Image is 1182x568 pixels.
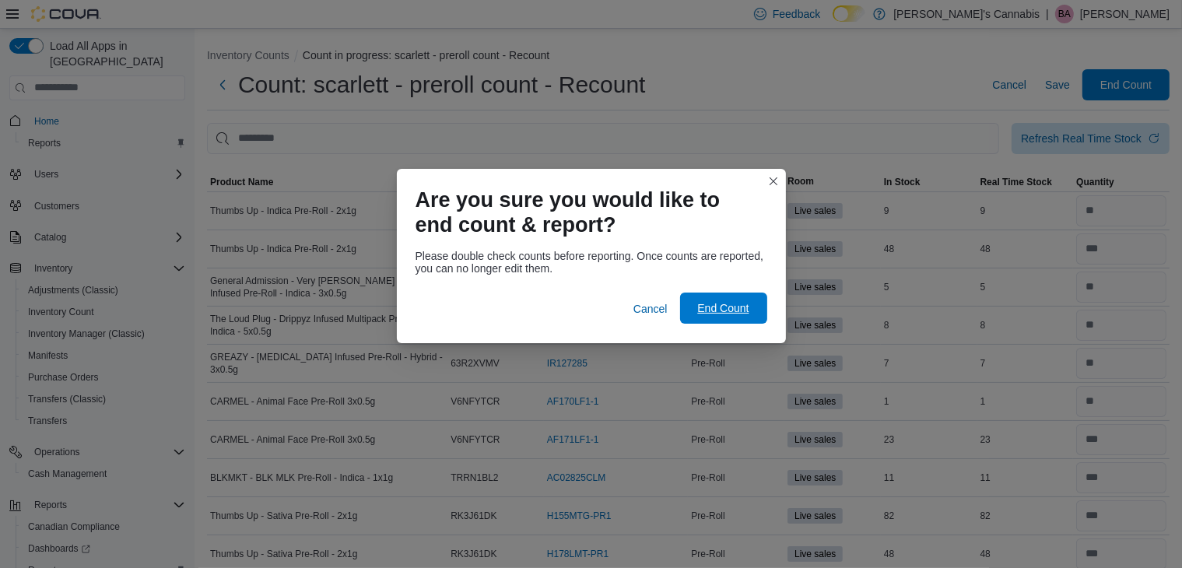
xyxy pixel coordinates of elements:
[697,300,749,316] span: End Count
[416,250,767,275] div: Please double check counts before reporting. Once counts are reported, you can no longer edit them.
[416,188,755,237] h1: Are you sure you would like to end count & report?
[680,293,767,324] button: End Count
[764,172,783,191] button: Closes this modal window
[627,293,674,324] button: Cancel
[633,301,668,317] span: Cancel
